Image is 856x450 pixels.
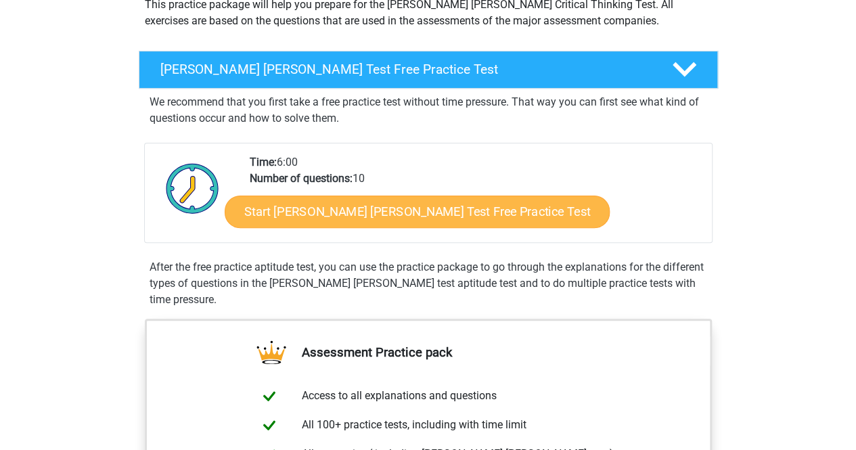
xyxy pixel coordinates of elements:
[144,259,713,308] div: After the free practice aptitude test, you can use the practice package to go through the explana...
[150,94,707,127] p: We recommend that you first take a free practice test without time pressure. That way you can fir...
[225,196,610,228] a: Start [PERSON_NAME] [PERSON_NAME] Test Free Practice Test
[158,154,227,222] img: Clock
[250,172,353,185] b: Number of questions:
[133,51,723,89] a: [PERSON_NAME] [PERSON_NAME] Test Free Practice Test
[240,154,711,242] div: 6:00 10
[160,62,650,77] h4: [PERSON_NAME] [PERSON_NAME] Test Free Practice Test
[250,156,277,168] b: Time:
